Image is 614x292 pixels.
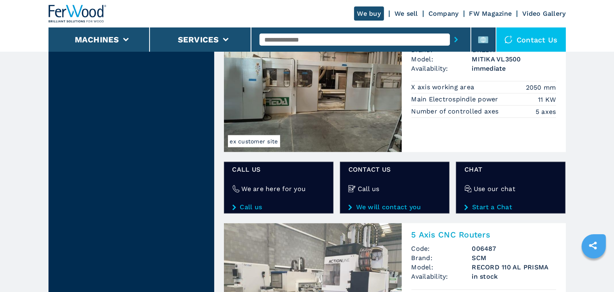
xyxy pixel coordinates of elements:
a: Video Gallery [522,10,565,17]
span: immediate [472,64,556,73]
a: 5 Axis CNC Routers GREDA MITIKA VL3500ex customer site5 Axis CNC RoutersCode:007980Brand:GREDAMod... [224,15,566,152]
a: Start a Chat [464,204,557,211]
p: X axis working area [411,83,477,92]
span: Chat [464,165,557,174]
a: sharethis [583,235,603,256]
h4: Use our chat [474,184,515,193]
div: Contact us [496,27,566,52]
img: Use our chat [464,185,472,193]
em: 11 KW [538,95,556,104]
em: 5 axes [536,107,556,116]
a: Call us [232,204,325,211]
p: Number of controlled axes [411,107,501,116]
a: Company [428,10,459,17]
p: Main Electrospindle power [411,95,501,104]
button: Services [178,35,219,44]
iframe: Chat [580,256,608,286]
span: ex customer site [228,135,280,147]
h4: Call us [358,184,380,193]
img: We are here for you [232,185,240,193]
button: Machines [75,35,119,44]
span: CONTACT US [348,165,441,174]
span: in stock [472,272,556,281]
h4: We are here for you [242,184,306,193]
a: We will contact you [348,204,441,211]
span: Call us [232,165,325,174]
span: Code: [411,244,472,254]
h3: SCM [472,254,556,263]
span: Availability: [411,64,472,73]
a: We sell [395,10,418,17]
img: 5 Axis CNC Routers GREDA MITIKA VL3500 [224,15,402,152]
a: We buy [354,6,384,21]
h2: 5 Axis CNC Routers [411,230,556,239]
h3: 006487 [472,244,556,254]
em: 2050 mm [526,83,556,92]
span: Model: [411,263,472,272]
button: submit-button [450,30,462,49]
span: Availability: [411,272,472,281]
a: FW Magazine [469,10,512,17]
img: Ferwood [49,5,107,23]
h3: RECORD 110 AL PRISMA [472,263,556,272]
h3: MITIKA VL3500 [472,55,556,64]
span: Model: [411,55,472,64]
img: Contact us [504,36,513,44]
span: Brand: [411,254,472,263]
img: Call us [348,185,356,193]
